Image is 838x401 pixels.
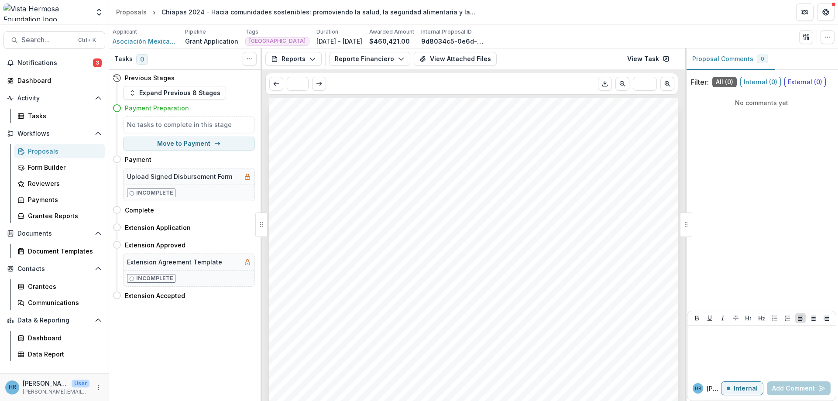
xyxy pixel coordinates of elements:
button: Scroll to previous page [615,77,629,91]
p: [PERSON_NAME][EMAIL_ADDRESS][DOMAIN_NAME] [23,388,89,396]
button: Scroll to previous page [269,77,283,91]
button: Expand Previous 8 Stages [123,86,226,100]
button: Toggle View Cancelled Tasks [243,52,257,66]
button: Bold [692,313,702,323]
span: Por favor, adjunte un resumen de los fondos VHF gastados durante el período del informe. [294,182,648,191]
button: Reporte Financiero [329,52,410,66]
button: Proposal Comments [685,48,775,70]
h5: No tasks to complete in this stage [127,120,251,129]
button: Reports [265,52,322,66]
span: wGVH4BObmKd8L2jxgdZ3mAYRPzRw?e=85i6vB [294,226,478,235]
button: Get Help [817,3,835,21]
button: Open entity switcher [93,3,105,21]
div: Payments [28,195,98,204]
h3: Tasks [114,55,133,63]
p: Incomplete [136,189,173,197]
button: Move to Payment [123,137,255,151]
p: User [72,380,89,387]
div: Grantees [28,282,98,291]
p: Grant Application [185,37,238,46]
button: Add Comment [767,381,831,395]
p: Filter: [690,77,709,87]
a: Communications [14,295,105,310]
p: 9d8034c5-0e6d-40f8-b021-53c0e01ccb1a [421,37,487,46]
button: Download PDF [598,77,612,91]
span: Actualización del proyecto [294,146,450,158]
p: Internal Proposal ID [421,28,472,36]
a: Grantees [14,279,105,294]
a: Asociación Mexicana de Transformación Rural y Urbana A.C (Amextra, Inc.) [113,37,178,46]
div: Hannah Roosendaal [695,386,701,391]
button: Strike [731,313,741,323]
button: Open Workflows [3,127,105,141]
div: Proposals [116,7,147,17]
button: Align Center [808,313,819,323]
div: Dashboard [28,333,98,343]
div: Chiapas 2024 - Hacia comunidades sostenibles: promoviendo la salud, la seguridad alimentaria y la... [161,7,475,17]
span: Subir informe financiero [294,247,405,257]
span: Reporte financiero [294,169,391,180]
div: Communications [28,298,98,307]
a: Proposals [113,6,150,18]
div: Data Report [28,350,98,359]
button: Open Data & Reporting [3,313,105,327]
div: Grantee Reports [28,211,98,220]
p: $460,421.00 [369,37,410,46]
button: Open Activity [3,91,105,105]
span: All ( 0 ) [712,77,737,87]
button: Open Contacts [3,262,105,276]
p: [DATE] - [DATE] [316,37,362,46]
span: Workflows [17,130,91,137]
button: Align Right [821,313,831,323]
button: Bullet List [769,313,780,323]
p: Applicant [113,28,137,36]
h4: Extension Accepted [125,291,185,300]
span: Documents [17,230,91,237]
p: Pipeline [185,28,206,36]
img: Vista Hermosa Foundation logo [3,3,89,21]
button: More [93,382,103,393]
span: Fecha inicial del periodo del reporte [294,280,459,290]
a: Form Builder [14,160,105,175]
span: Search... [21,36,73,44]
nav: breadcrumb [113,6,479,18]
span: See attached files [294,259,359,267]
a: Reviewers [14,176,105,191]
h4: Extension Application [125,223,191,232]
button: Heading 2 [756,313,767,323]
a: Payments [14,192,105,207]
div: Reviewers [28,179,98,188]
div: Form Builder [28,163,98,172]
a: Dashboard [14,331,105,345]
p: Incomplete [136,274,173,282]
button: Underline [704,313,715,323]
p: No comments yet [690,98,833,107]
h5: Upload Signed Disbursement Form [127,172,232,181]
span: Internal ( 0 ) [740,77,781,87]
span: [DATE] [294,326,319,334]
button: Search... [3,31,105,49]
button: Ordered List [782,313,793,323]
span: Activity [17,95,91,102]
span: plantilla, completarla y subirla a este informe. [294,204,472,212]
a: View Task [622,52,675,66]
a: Dashboard [3,73,105,88]
button: Scroll to next page [660,77,674,91]
a: Data Report [14,347,105,361]
p: Tags [245,28,258,36]
h4: Extension Approved [125,240,185,250]
button: Heading 1 [743,313,754,323]
button: Scroll to next page [312,77,326,91]
a: Tasks [14,109,105,123]
button: Open Documents [3,226,105,240]
span: Actualizaciones [294,345,377,356]
p: Awarded Amount [369,28,414,36]
span: 0 [136,54,148,65]
span: [URL][DOMAIN_NAME] [294,216,381,224]
div: Dashboard [17,76,98,85]
span: ¿Cómo han respondido a los retos y/o cuales retos les enfrenta actualmente? [294,368,651,378]
span: 3 [93,58,102,67]
h4: Complete [125,206,154,215]
button: Align Left [795,313,806,323]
